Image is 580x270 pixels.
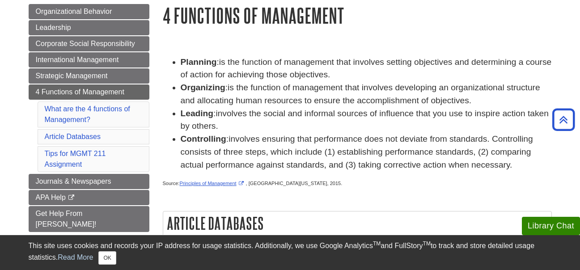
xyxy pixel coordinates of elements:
[29,240,552,265] div: This site uses cookies and records your IP address for usage statistics. Additionally, we use Goo...
[163,211,551,235] h2: Article Databases
[36,88,124,96] span: 4 Functions of Management
[181,134,226,143] strong: Controlling
[36,194,66,201] span: APA Help
[29,4,149,19] a: Organizational Behavior
[181,57,217,67] strong: Planning
[163,181,343,186] span: Source: , [GEOGRAPHIC_DATA][US_STATE], 2015.
[29,4,149,232] div: Guide Page Menu
[163,4,552,27] h1: 4 Functions of Management
[58,253,93,261] a: Read More
[45,105,130,123] a: What are the 4 functions of Management?
[29,52,149,67] a: International Management
[181,109,214,118] strong: Leading
[181,109,549,131] span: involves the social and informal sources of influence that you use to inspire action taken by oth...
[29,190,149,205] a: APA Help
[29,206,149,232] a: Get Help From [PERSON_NAME]!
[68,195,75,201] i: This link opens in a new window
[36,40,135,47] span: Corporate Social Responsibility
[181,134,533,169] span: involves ensuring that performance does not deviate from standards. Controlling consists of three...
[373,240,381,247] sup: TM
[45,133,101,140] a: Article Databases
[36,177,111,185] span: Journals & Newspapers
[29,68,149,84] a: Strategic Management
[181,83,540,105] span: is the function of management that involves developing an organizational structure and allocating...
[179,181,246,186] a: Link opens in new window
[423,240,431,247] sup: TM
[29,174,149,189] a: Journals & Newspapers
[181,57,552,80] span: is the function of management that involves setting objectives and determining a course of action...
[45,150,106,168] a: Tips for MGMT 211 Assignment
[549,114,578,126] a: Back to Top
[181,81,552,107] li: :
[36,24,71,31] span: Leadership
[181,107,552,133] li: :
[98,251,116,265] button: Close
[29,84,149,100] a: 4 Functions of Management
[181,133,552,171] li: :
[29,36,149,51] a: Corporate Social Responsibility
[36,210,97,228] span: Get Help From [PERSON_NAME]!
[36,8,112,15] span: Organizational Behavior
[181,83,225,92] strong: Organizing
[522,217,580,235] button: Library Chat
[36,72,108,80] span: Strategic Management
[29,20,149,35] a: Leadership
[181,56,552,82] li: :
[36,56,119,63] span: International Management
